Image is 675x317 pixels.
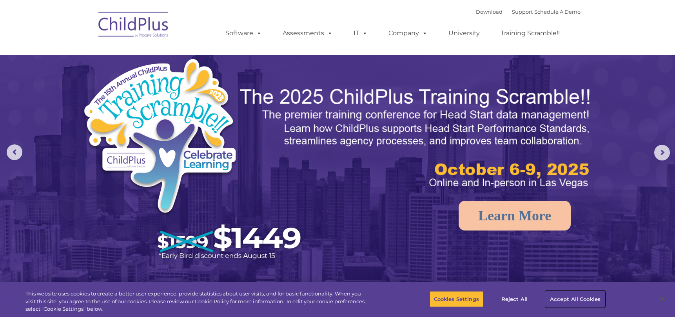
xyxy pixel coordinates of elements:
a: Support [512,9,533,15]
span: Last name [109,52,133,58]
div: This website uses cookies to create a better user experience, provide statistics about user visit... [25,290,371,313]
a: University [441,25,488,41]
a: Software [218,25,270,41]
a: Schedule A Demo [534,9,581,15]
button: Reject All [490,291,539,307]
span: Phone number [109,84,142,90]
button: Close [654,290,671,308]
button: Accept All Cookies [546,291,605,307]
img: ChildPlus by Procare Solutions [94,6,173,45]
font: | [476,9,581,15]
a: Learn More [459,201,571,231]
a: IT [346,25,376,41]
a: Company [381,25,435,41]
a: Training Scramble!! [493,25,568,41]
a: Download [476,9,503,15]
a: Assessments [275,25,341,41]
button: Cookies Settings [430,291,483,307]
